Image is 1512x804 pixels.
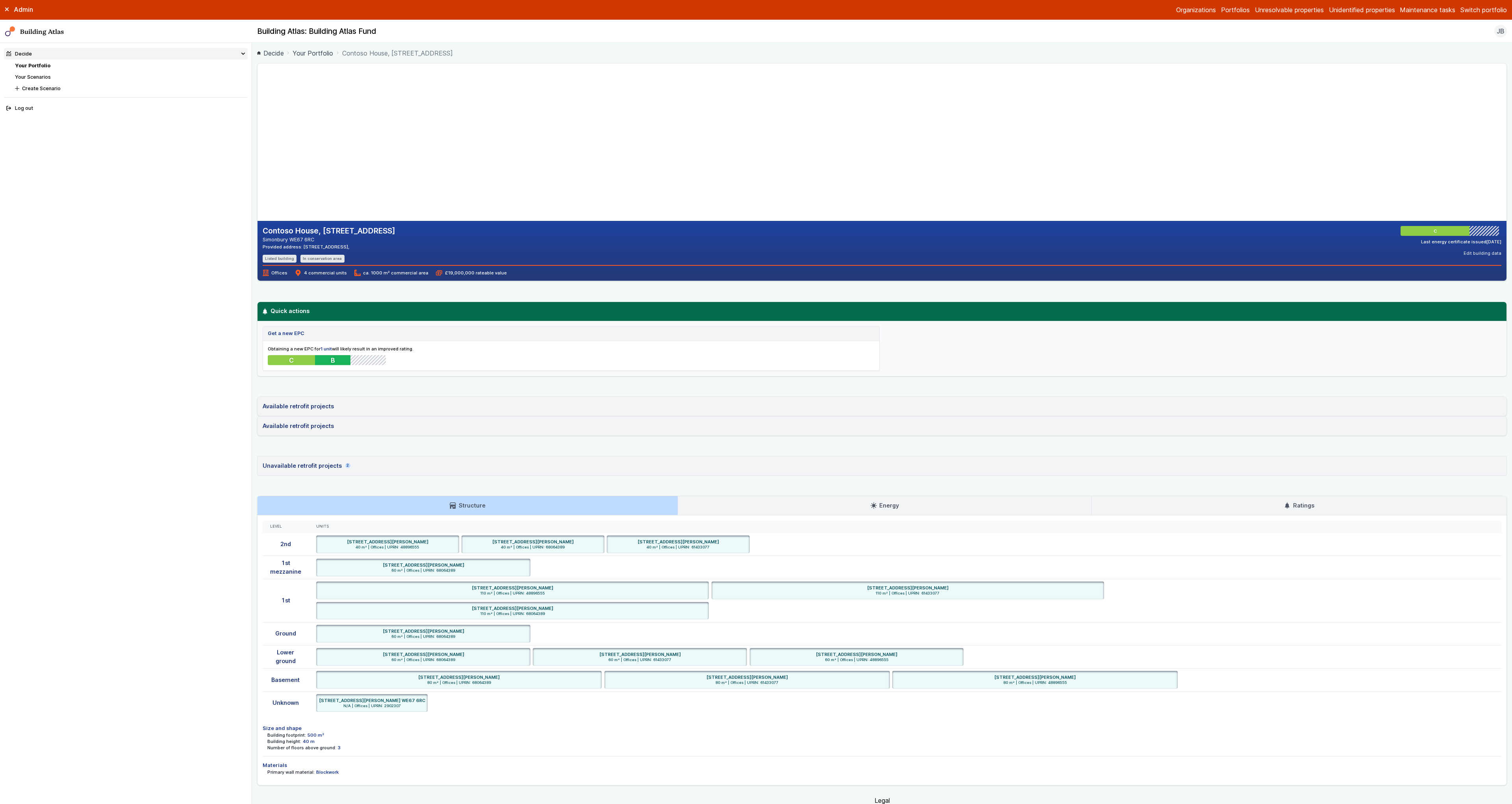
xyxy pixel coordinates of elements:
[867,585,949,591] h6: [STREET_ADDRESS][PERSON_NAME]
[257,26,376,37] h2: Building Atlas: Building Atlas Fund
[338,745,341,751] dd: 3
[706,674,788,680] h6: [STREET_ADDRESS][PERSON_NAME]
[714,591,1101,596] span: 110 m² | Offices | UPRN: 61433077
[257,396,1507,416] a: Available retrofit projects
[678,496,1091,515] a: Energy
[263,226,395,236] h2: Contoso House, [STREET_ADDRESS]
[15,63,50,69] a: Your Portfolio
[263,761,1502,769] h4: Materials
[464,545,602,550] span: 40 m² | Offices | UPRN: 68064389
[263,668,309,691] div: Basement
[895,680,1175,685] span: 80 m² | Offices | UPRN: 48896555
[871,501,899,510] h3: Energy
[257,416,1507,436] a: Available retrofit projects
[347,539,428,545] h6: [STREET_ADDRESS][PERSON_NAME]
[383,651,464,658] h6: [STREET_ADDRESS][PERSON_NAME]
[1460,5,1507,15] button: Switch portfolio
[1329,5,1395,15] a: Unidentified properties
[270,524,301,529] div: Level
[319,680,599,685] span: 80 m² | Offices | UPRN: 68064389
[4,103,248,114] button: Log out
[257,456,1507,476] a: Unavailable retrofit projects2
[331,356,335,365] span: B
[303,738,315,745] dd: 40 m
[1497,26,1505,36] span: JB
[263,691,309,714] div: Unknown
[293,48,333,58] a: Your Portfolio
[263,579,309,622] div: 1st
[1400,5,1455,15] a: Maintenance tasks
[345,463,350,468] span: 2
[263,724,1502,732] h4: Size and shape
[319,704,425,709] span: N/A | Offices | UPRN: 2902307
[13,83,248,94] button: Create Scenario
[4,48,248,59] summary: Decide
[263,402,334,411] h3: Available retrofit projects
[263,622,309,645] div: Ground
[472,585,553,591] h6: [STREET_ADDRESS][PERSON_NAME]
[268,330,304,337] h5: Get a new EPC
[319,697,425,704] h6: [STREET_ADDRESS][PERSON_NAME] WE67 6RC
[316,769,339,775] dd: Blockwork
[300,255,345,262] li: In conservation area
[535,658,745,663] span: 60 m² | Offices | UPRN: 61433077
[319,591,706,596] span: 110 m² | Offices | UPRN: 48896555
[319,658,528,663] span: 60 m² | Offices | UPRN: 68064389
[472,605,553,611] h6: [STREET_ADDRESS][PERSON_NAME]
[267,769,315,775] dt: Primary wall material:
[267,745,336,751] dt: Number of floors above ground:
[609,545,747,550] span: 40 m² | Offices | UPRN: 61433077
[5,26,15,37] img: main-0bbd2752.svg
[263,270,287,276] span: Offices
[607,680,887,685] span: 80 m² | Offices | UPRN: 61433077
[492,539,574,545] h6: [STREET_ADDRESS][PERSON_NAME]
[295,270,346,276] span: 4 commercial units
[6,50,32,57] div: Decide
[257,48,284,58] a: Decide
[418,674,500,680] h6: [STREET_ADDRESS][PERSON_NAME]
[436,270,506,276] span: £19,000,000 rateable value
[450,501,485,510] h3: Structure
[321,346,332,352] strong: 1 unit
[263,255,297,262] li: Listed building
[319,568,528,573] span: 60 m² | Offices | UPRN: 68064389
[263,236,395,243] address: Simonbury WE67 6RC
[263,422,334,430] h3: Available retrofit projects
[289,356,294,365] span: C
[1284,501,1314,510] h3: Ratings
[637,539,719,545] h6: [STREET_ADDRESS][PERSON_NAME]
[816,651,897,658] h6: [STREET_ADDRESS][PERSON_NAME]
[1494,25,1507,37] button: JB
[319,634,528,639] span: 60 m² | Offices | UPRN: 68064389
[15,74,51,80] a: Your Scenarios
[383,562,464,568] h6: [STREET_ADDRESS][PERSON_NAME]
[316,524,1494,529] div: Units
[308,732,324,738] dd: 500 m²
[1255,5,1324,15] a: Unresolvable properties
[1092,496,1506,515] a: Ratings
[1486,239,1501,245] time: [DATE]
[1464,250,1501,256] button: Edit building data
[319,545,457,550] span: 40 m² | Offices | UPRN: 48896555
[354,270,428,276] span: ca. 1000 m² commercial area
[267,732,306,738] dt: Building footprint:
[268,346,874,352] p: Obtaining a new EPC for will likely result in an improved rating.
[258,496,678,515] a: Structure
[1176,5,1216,15] a: Organizations
[263,533,309,556] div: 2nd
[342,48,453,58] span: Contoso House, [STREET_ADDRESS]
[383,628,464,634] h6: [STREET_ADDRESS][PERSON_NAME]
[752,658,961,663] span: 60 m² | Offices | UPRN: 48896555
[994,674,1076,680] h6: [STREET_ADDRESS][PERSON_NAME]
[262,307,1502,315] h3: Quick actions
[599,651,681,658] h6: [STREET_ADDRESS][PERSON_NAME]
[1421,239,1501,245] div: Last energy certificate issued
[319,611,706,617] span: 110 m² | Offices | UPRN: 68064389
[1221,5,1250,15] a: Portfolios
[263,461,350,470] div: Unavailable retrofit projects
[267,738,301,745] dt: Building height:
[263,556,309,579] div: 1st mezzanine
[263,645,309,669] div: Lower ground
[1434,228,1438,234] span: C
[263,244,395,250] div: Provided address: [STREET_ADDRESS],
